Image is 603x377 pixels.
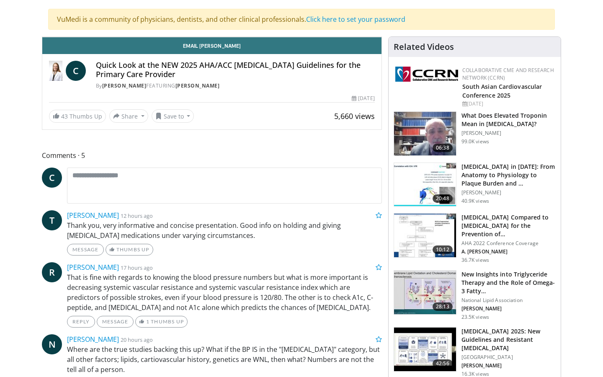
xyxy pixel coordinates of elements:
button: Save to [152,109,194,123]
img: 280bcb39-0f4e-42eb-9c44-b41b9262a277.150x105_q85_crop-smart_upscale.jpg [394,328,456,371]
p: [PERSON_NAME] [461,305,556,312]
a: Message [67,244,104,256]
img: 98daf78a-1d22-4ebe-927e-10afe95ffd94.150x105_q85_crop-smart_upscale.jpg [394,112,456,155]
small: 17 hours ago [121,264,153,271]
h4: Quick Look at the NEW 2025 AHA/ACC [MEDICAL_DATA] Guidelines for the Primary Care Provider [96,61,375,79]
span: Comments 5 [42,150,382,161]
img: 45ea033d-f728-4586-a1ce-38957b05c09e.150x105_q85_crop-smart_upscale.jpg [394,271,456,314]
a: 06:38 What Does Elevated Troponin Mean in [MEDICAL_DATA]? [PERSON_NAME] 99.0K views [394,111,556,156]
a: T [42,210,62,230]
p: A. [PERSON_NAME] [461,248,556,255]
span: 43 [61,112,68,120]
h4: Related Videos [394,42,454,52]
h3: [MEDICAL_DATA] Compared to [MEDICAL_DATA] for the Prevention of… [461,213,556,238]
img: 823da73b-7a00-425d-bb7f-45c8b03b10c3.150x105_q85_crop-smart_upscale.jpg [394,163,456,207]
a: South Asian Cardiovascular Conference 2025 [462,83,542,99]
span: 28:13 [433,302,453,311]
h3: What Does Elevated Troponin Mean in [MEDICAL_DATA]? [461,111,556,128]
a: [PERSON_NAME] [67,263,119,272]
img: Dr. Catherine P. Benziger [49,61,62,81]
a: R [42,262,62,282]
a: 20:48 [MEDICAL_DATA] in [DATE]: From Anatomy to Physiology to Plaque Burden and … [PERSON_NAME] 4... [394,163,556,207]
a: 1 Thumbs Up [135,316,188,328]
span: 06:38 [433,144,453,152]
h3: [MEDICAL_DATA] 2025: New Guidelines and Resistant [MEDICAL_DATA] [461,327,556,352]
a: [PERSON_NAME] [67,335,119,344]
span: 20:48 [433,194,453,203]
p: [PERSON_NAME] [461,362,556,369]
a: 10:12 [MEDICAL_DATA] Compared to [MEDICAL_DATA] for the Prevention of… AHA 2022 Conference Covera... [394,213,556,263]
p: [GEOGRAPHIC_DATA] [461,354,556,361]
a: [PERSON_NAME] [67,211,119,220]
h3: [MEDICAL_DATA] in [DATE]: From Anatomy to Physiology to Plaque Burden and … [461,163,556,188]
p: AHA 2022 Conference Coverage [461,240,556,247]
p: [PERSON_NAME] [461,130,556,137]
p: Where are the true studies backing this up? What if the BP IS in the "[MEDICAL_DATA]" category, b... [67,344,382,374]
p: 23.5K views [461,314,489,320]
a: Click here to set your password [306,15,405,24]
span: 1 [146,318,149,325]
p: Thank you, very informative and concise presentation. Good info on holding and giving [MEDICAL_DA... [67,220,382,240]
small: 20 hours ago [121,336,153,343]
a: [PERSON_NAME] [175,82,220,89]
button: Share [109,109,148,123]
a: Thumbs Up [106,244,153,256]
img: 7c0f9b53-1609-4588-8498-7cac8464d722.150x105_q85_crop-smart_upscale.jpg [394,214,456,257]
p: National Lipid Association [461,297,556,304]
div: [DATE] [352,95,374,102]
div: By FEATURING [96,82,375,90]
img: a04ee3ba-8487-4636-b0fb-5e8d268f3737.png.150x105_q85_autocrop_double_scale_upscale_version-0.2.png [395,67,458,82]
span: 42:56 [433,359,453,368]
a: Reply [67,316,95,328]
p: That is fine with regards to knowing the blood pressure numbers but what is more important is dec... [67,272,382,312]
a: [PERSON_NAME] [102,82,147,89]
a: C [66,61,86,81]
h3: New Insights into Triglyceride Therapy and the Role of Omega-3 Fatty… [461,270,556,295]
div: VuMedi is a community of physicians, dentists, and other clinical professionals. [48,9,555,30]
a: Collaborative CME and Research Network (CCRN) [462,67,554,81]
p: 36.7K views [461,257,489,263]
p: 99.0K views [461,138,489,145]
a: 28:13 New Insights into Triglyceride Therapy and the Role of Omega-3 Fatty… National Lipid Associ... [394,270,556,320]
div: [DATE] [462,100,554,108]
a: Email [PERSON_NAME] [42,37,381,54]
span: 10:12 [433,245,453,254]
a: C [42,168,62,188]
span: 5,660 views [334,111,375,121]
small: 12 hours ago [121,212,153,219]
a: 43 Thumbs Up [49,110,106,123]
a: N [42,334,62,354]
a: Message [97,316,134,328]
p: 40.9K views [461,198,489,204]
p: [PERSON_NAME] [461,189,556,196]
